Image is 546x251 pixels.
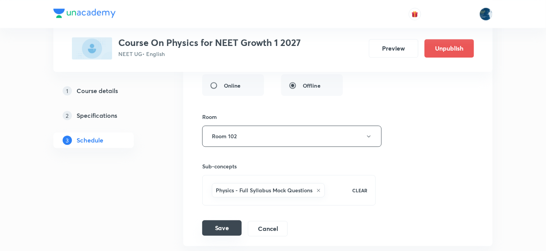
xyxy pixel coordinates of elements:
[63,86,72,95] p: 1
[479,7,493,20] img: Lokeshwar Chiluveru
[53,8,116,20] a: Company Logo
[77,136,103,145] h5: Schedule
[216,186,312,194] h6: Physics - Full Syllabus Mock Questions
[369,39,418,58] button: Preview
[202,220,242,236] button: Save
[118,37,301,48] h3: Course On Physics for NEET Growth 1 2027
[248,221,288,236] button: Cancel
[77,111,117,120] h5: Specifications
[202,113,217,121] h6: Room
[425,39,474,58] button: Unpublish
[353,187,368,194] p: CLEAR
[53,108,159,123] a: 2Specifications
[53,8,116,18] img: Company Logo
[63,136,72,145] p: 3
[411,10,418,17] img: avatar
[72,37,112,59] img: E5BFB49C-4893-476B-BCE3-ABA960DB0097_plus.png
[202,126,382,147] button: Room 102
[202,162,376,170] h6: Sub-concepts
[77,86,118,95] h5: Course details
[409,8,421,20] button: avatar
[53,83,159,98] a: 1Course details
[118,50,301,58] p: NEET UG • English
[63,111,72,120] p: 2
